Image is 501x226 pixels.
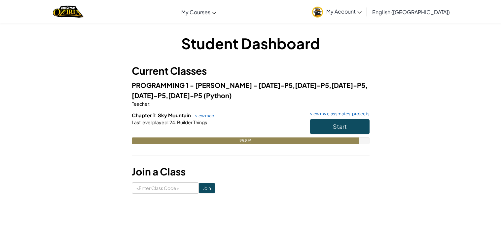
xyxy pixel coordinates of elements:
span: : [149,101,151,107]
span: : [167,119,169,125]
span: Teacher [132,101,149,107]
a: view map [192,113,214,118]
span: Builder Things [176,119,207,125]
img: avatar [312,7,323,18]
h1: Student Dashboard [132,33,370,54]
div: 95.8% [132,137,360,144]
img: Home [53,5,84,19]
span: Start [333,123,347,130]
span: Chapter 1: Sky Mountain [132,112,192,118]
a: My Account [309,1,365,22]
a: My Courses [178,3,220,21]
input: Join [199,183,215,193]
span: My Account [326,8,362,15]
a: view my classmates' projects [307,112,370,116]
span: Last level played [132,119,167,125]
h3: Current Classes [132,63,370,78]
span: 24. [169,119,176,125]
a: Ozaria by CodeCombat logo [53,5,84,19]
span: (Python) [203,91,232,99]
a: English ([GEOGRAPHIC_DATA]) [369,3,453,21]
span: My Courses [181,9,210,16]
input: <Enter Class Code> [132,182,199,194]
button: Start [310,119,370,134]
h3: Join a Class [132,164,370,179]
span: PROGRAMMING 1 - [PERSON_NAME] - [DATE]-P5,[DATE]-P5,[DATE]-P5,[DATE]-P5,[DATE]-P5 [132,81,368,99]
span: English ([GEOGRAPHIC_DATA]) [372,9,450,16]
